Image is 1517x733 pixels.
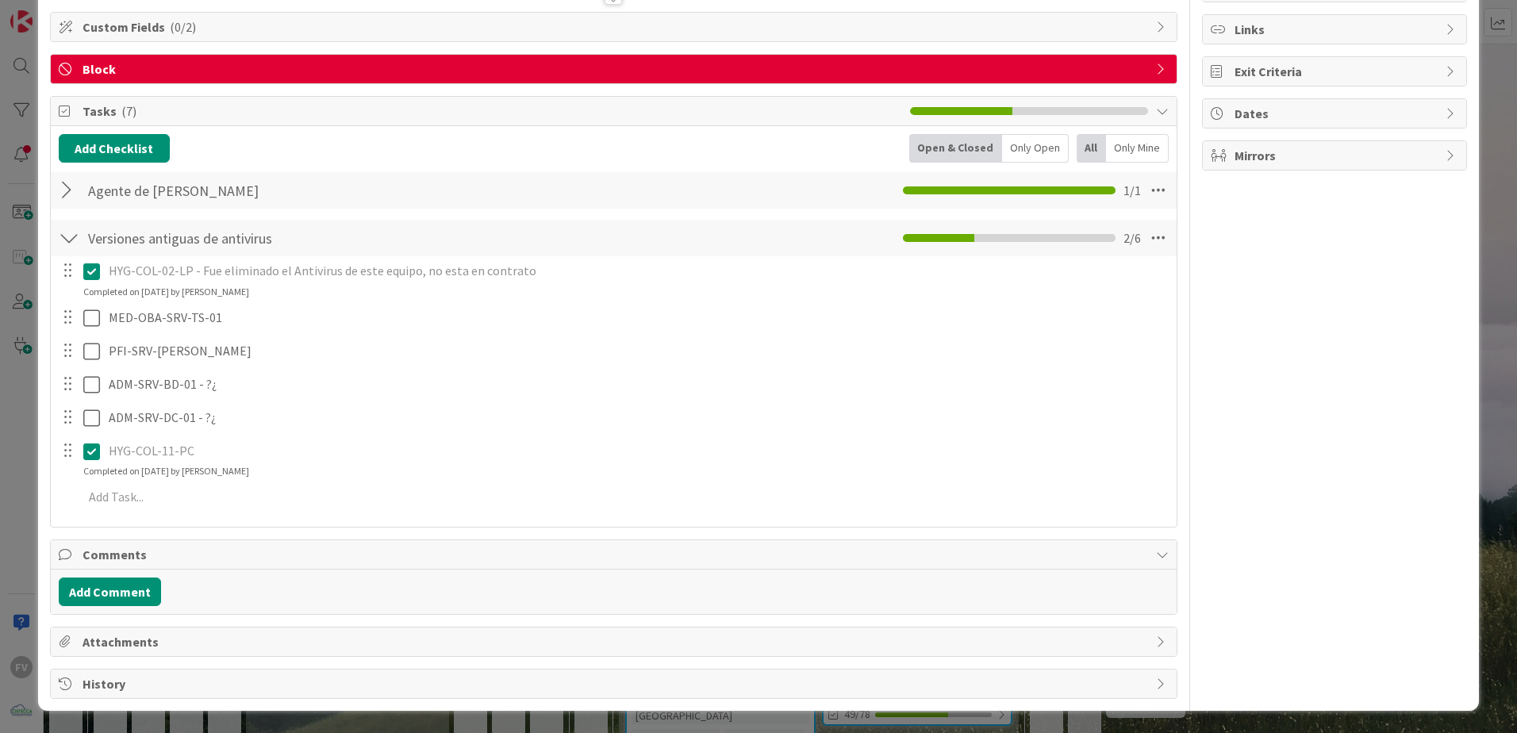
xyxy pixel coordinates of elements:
div: All [1077,134,1106,163]
span: Block [83,59,1148,79]
p: HYG-COL-02-LP - Fue eliminado el Antivirus de este equipo, no esta en contrato [109,262,1166,280]
span: Custom Fields [83,17,1148,36]
input: Add Checklist... [83,224,440,252]
span: Attachments [83,632,1148,651]
span: ( 7 ) [121,103,136,119]
p: ADM-SRV-BD-01 - ?¿ [109,375,1166,393]
div: Completed on [DATE] by [PERSON_NAME] [83,285,249,299]
button: Add Checklist [59,134,170,163]
span: History [83,674,1148,693]
p: ADM-SRV-DC-01 - ?¿ [109,409,1166,427]
span: Exit Criteria [1235,62,1438,81]
div: Only Mine [1106,134,1169,163]
span: ( 0/2 ) [170,19,196,35]
div: Completed on [DATE] by [PERSON_NAME] [83,464,249,478]
div: Only Open [1002,134,1069,163]
span: Comments [83,545,1148,564]
p: PFI-SRV-[PERSON_NAME] [109,342,1166,360]
span: Mirrors [1235,146,1438,165]
span: Tasks [83,102,902,121]
button: Add Comment [59,578,161,606]
span: Dates [1235,104,1438,123]
span: Links [1235,20,1438,39]
p: MED-OBA-SRV-TS-01 [109,309,1166,327]
input: Add Checklist... [83,176,440,205]
div: Open & Closed [909,134,1002,163]
span: 2 / 6 [1123,228,1141,248]
p: HYG-COL-11-PC [109,442,1166,460]
span: 1 / 1 [1123,181,1141,200]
